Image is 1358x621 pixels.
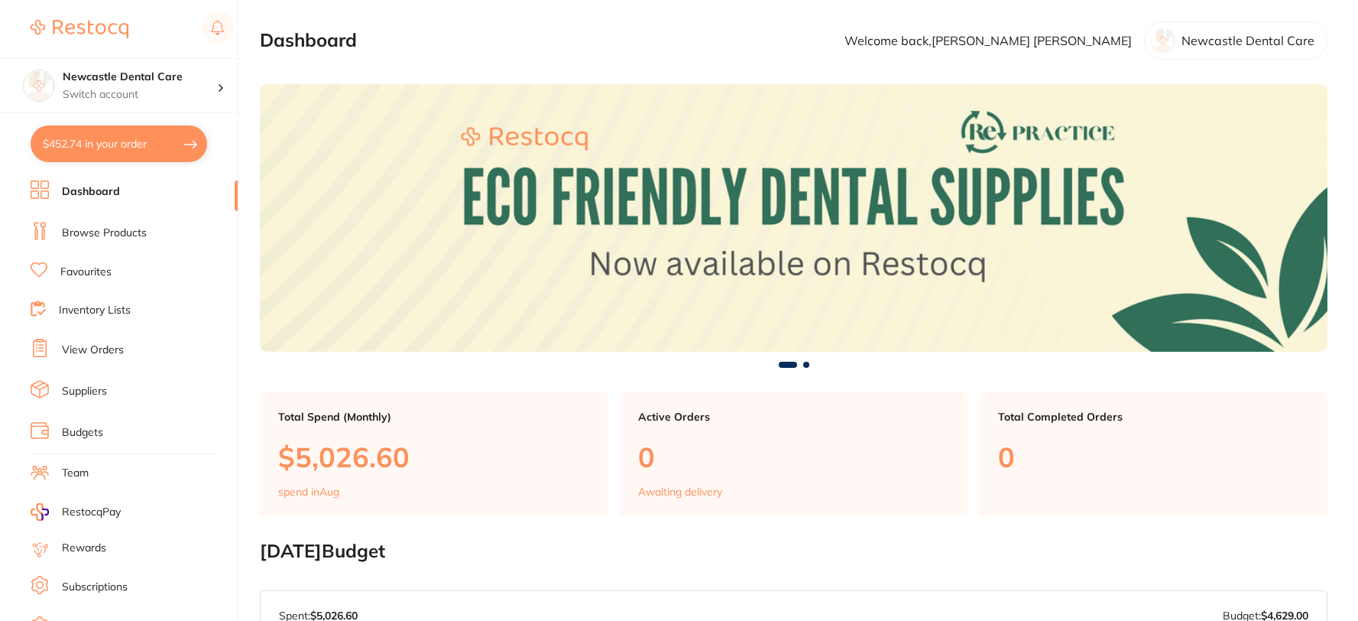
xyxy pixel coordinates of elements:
a: RestocqPay [31,503,121,521]
a: Suppliers [62,384,107,399]
p: Welcome back, [PERSON_NAME] [PERSON_NAME] [844,34,1132,47]
p: Active Orders [638,411,949,423]
img: RestocqPay [31,503,49,521]
p: 0 [998,441,1309,473]
a: Total Spend (Monthly)$5,026.60spend inAug [260,392,608,516]
img: Newcastle Dental Care [24,70,54,101]
p: Switch account [63,87,217,102]
a: Budgets [62,425,103,441]
p: Total Spend (Monthly) [278,411,589,423]
p: Total Completed Orders [998,411,1309,423]
button: $452.74 in your order [31,125,207,162]
p: Newcastle Dental Care [1181,34,1314,47]
img: Dashboard [260,84,1327,351]
p: spend in Aug [278,486,339,498]
a: Subscriptions [62,580,128,595]
p: 0 [638,441,949,473]
a: Restocq Logo [31,11,128,47]
a: Inventory Lists [59,303,131,318]
h2: Dashboard [260,30,357,51]
p: $5,026.60 [278,441,589,473]
a: View Orders [62,343,124,358]
a: Rewards [62,541,106,556]
a: Dashboard [62,184,120,200]
p: Awaiting delivery [638,486,722,498]
a: Active Orders0Awaiting delivery [620,392,967,516]
a: Favourites [60,265,112,280]
a: Browse Products [62,226,147,241]
h4: Newcastle Dental Care [63,70,217,85]
span: RestocqPay [62,505,121,520]
a: Total Completed Orders0 [980,392,1327,516]
img: Restocq Logo [31,20,128,38]
a: Team [62,466,89,481]
h2: [DATE] Budget [260,541,1327,562]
